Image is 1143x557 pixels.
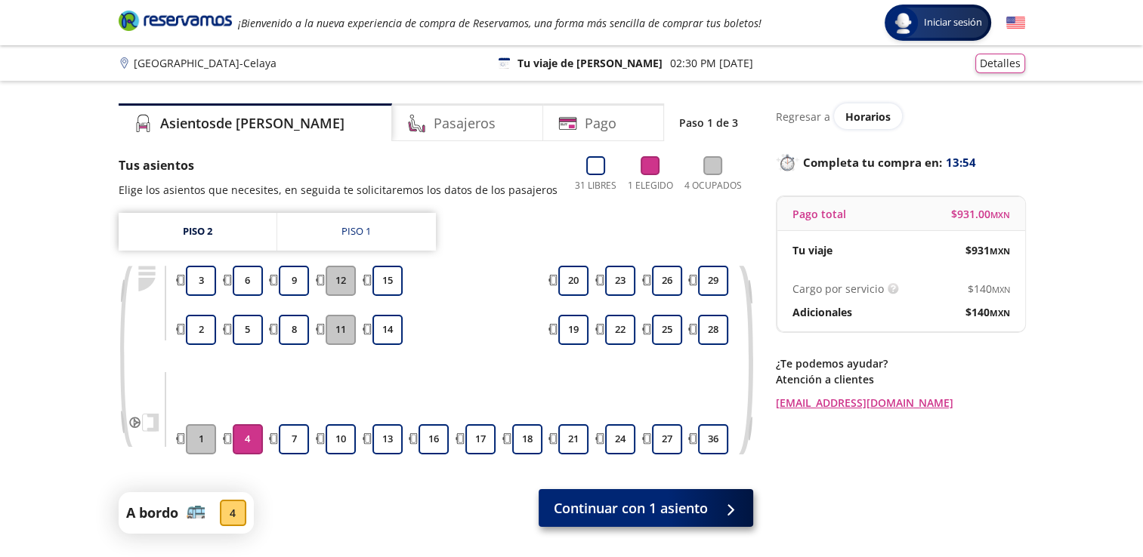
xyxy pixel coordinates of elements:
[554,498,708,519] span: Continuar con 1 asiento
[698,266,728,296] button: 29
[965,304,1010,320] span: $ 140
[605,266,635,296] button: 23
[539,489,753,527] button: Continuar con 1 asiento
[558,315,588,345] button: 19
[119,9,232,32] i: Brand Logo
[792,304,852,320] p: Adicionales
[968,281,1010,297] span: $ 140
[160,113,344,134] h4: Asientos de [PERSON_NAME]
[233,315,263,345] button: 5
[465,424,496,454] button: 17
[990,307,1010,319] small: MXN
[992,284,1010,295] small: MXN
[965,242,1010,258] span: $ 931
[698,424,728,454] button: 36
[186,424,216,454] button: 1
[233,424,263,454] button: 4
[233,266,263,296] button: 6
[776,395,1025,411] a: [EMAIL_ADDRESS][DOMAIN_NAME]
[792,281,884,297] p: Cargo por servicio
[575,179,616,192] p: 31 Libres
[558,424,588,454] button: 21
[776,109,830,125] p: Regresar a
[238,16,761,30] em: ¡Bienvenido a la nueva experiencia de compra de Reservamos, una forma más sencilla de comprar tus...
[126,503,178,523] p: A bordo
[975,54,1025,73] button: Detalles
[585,113,616,134] h4: Pago
[419,424,449,454] button: 16
[792,206,846,222] p: Pago total
[628,179,673,192] p: 1 Elegido
[341,224,371,239] div: Piso 1
[946,154,976,171] span: 13:54
[845,109,891,124] span: Horarios
[326,315,356,345] button: 11
[670,55,753,71] p: 02:30 PM [DATE]
[512,424,542,454] button: 18
[776,355,1025,371] p: ¿Te podemos ayudar?
[679,115,738,131] p: Paso 1 de 3
[186,266,216,296] button: 3
[605,424,635,454] button: 24
[951,206,1010,222] span: $ 931.00
[119,213,276,251] a: Piso 2
[776,371,1025,387] p: Atención a clientes
[990,209,1010,220] small: MXN
[279,424,309,454] button: 7
[119,182,558,198] p: Elige los asientos que necesites, en seguida te solicitaremos los datos de los pasajeros
[434,113,496,134] h4: Pasajeros
[279,266,309,296] button: 9
[776,152,1025,173] p: Completa tu compra en :
[372,266,403,296] button: 15
[990,245,1010,257] small: MXN
[277,213,436,251] a: Piso 1
[1006,14,1025,32] button: English
[326,266,356,296] button: 12
[792,242,833,258] p: Tu viaje
[220,500,246,526] div: 4
[558,266,588,296] button: 20
[652,424,682,454] button: 27
[605,315,635,345] button: 22
[652,315,682,345] button: 25
[326,424,356,454] button: 10
[918,15,988,30] span: Iniciar sesión
[119,156,558,174] p: Tus asientos
[652,266,682,296] button: 26
[119,9,232,36] a: Brand Logo
[279,315,309,345] button: 8
[776,103,1025,129] div: Regresar a ver horarios
[698,315,728,345] button: 28
[517,55,663,71] p: Tu viaje de [PERSON_NAME]
[134,55,276,71] p: [GEOGRAPHIC_DATA] - Celaya
[684,179,742,192] p: 4 Ocupados
[372,424,403,454] button: 13
[372,315,403,345] button: 14
[186,315,216,345] button: 2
